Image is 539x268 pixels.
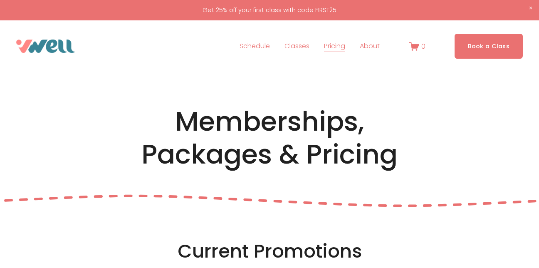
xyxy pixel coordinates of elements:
[16,40,75,53] img: VWell
[125,105,414,171] h1: Memberships, Packages & Pricing
[360,40,380,53] a: folder dropdown
[20,239,519,263] h2: Current Promotions
[421,42,425,51] span: 0
[284,40,309,53] a: folder dropdown
[284,40,309,52] span: Classes
[455,34,523,58] a: Book a Class
[324,40,345,53] a: Pricing
[409,41,425,52] a: 0 items in cart
[240,40,270,53] a: Schedule
[360,40,380,52] span: About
